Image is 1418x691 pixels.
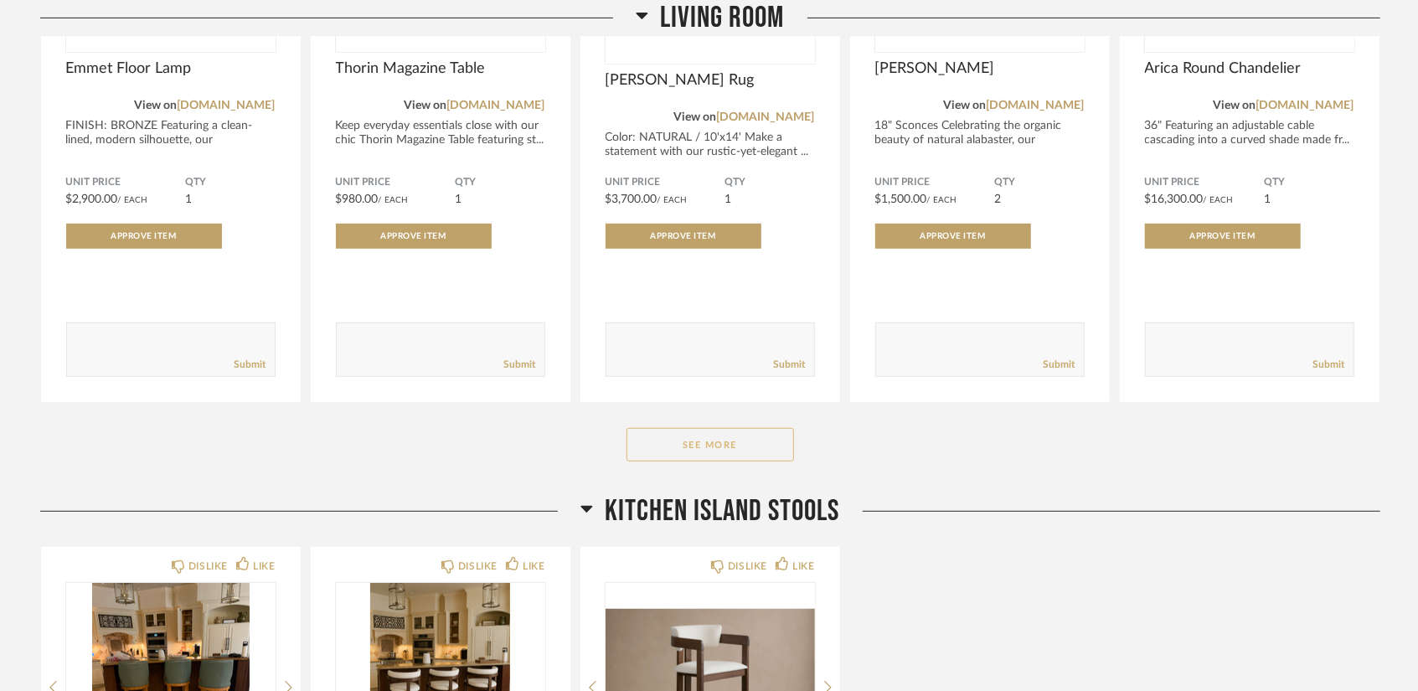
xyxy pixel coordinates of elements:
div: DISLIKE [458,558,498,575]
a: Submit [504,358,536,372]
button: Approve Item [336,224,492,249]
a: Submit [774,358,806,372]
button: Approve Item [606,224,761,249]
button: Approve Item [66,224,222,249]
button: Approve Item [875,224,1031,249]
span: Unit Price [1145,176,1265,189]
div: 36" Featuring an adjustable cable cascading into a curved shade made fr... [1145,119,1354,147]
span: Unit Price [66,176,186,189]
span: $3,700.00 [606,193,657,205]
span: $1,500.00 [875,193,927,205]
span: QTY [1265,176,1354,189]
span: View on [135,100,178,111]
span: 1 [456,193,462,205]
span: Arica Round Chandelier [1145,59,1354,78]
a: Submit [1313,358,1345,372]
span: QTY [456,176,545,189]
div: LIKE [523,558,544,575]
span: View on [405,100,447,111]
span: 1 [1265,193,1271,205]
span: Unit Price [606,176,725,189]
div: LIKE [253,558,275,575]
span: / Each [657,196,688,204]
a: Submit [235,358,266,372]
span: Kitchen Island Stools [606,493,840,529]
div: Color: NATURAL / 10'x14' Make a statement with our rustic-yet-elegant ... [606,131,815,159]
span: / Each [118,196,148,204]
span: View on [1214,100,1256,111]
div: FINISH: BRONZE Featuring a clean-lined, modern silhouette, our [PERSON_NAME].. [66,119,276,162]
span: [PERSON_NAME] [875,59,1085,78]
span: 1 [725,193,732,205]
a: [DOMAIN_NAME] [1256,100,1354,111]
span: / Each [927,196,957,204]
span: 2 [995,193,1002,205]
span: [PERSON_NAME] Rug [606,71,815,90]
span: QTY [725,176,815,189]
div: LIKE [792,558,814,575]
span: Approve Item [920,232,986,240]
span: Unit Price [875,176,995,189]
span: Unit Price [336,176,456,189]
span: $2,900.00 [66,193,118,205]
span: Approve Item [111,232,177,240]
span: $980.00 [336,193,379,205]
span: Approve Item [381,232,446,240]
a: [DOMAIN_NAME] [987,100,1085,111]
span: / Each [1204,196,1234,204]
span: / Each [379,196,409,204]
span: View on [944,100,987,111]
span: QTY [186,176,276,189]
span: Approve Item [1190,232,1256,240]
div: DISLIKE [728,558,767,575]
a: Submit [1044,358,1075,372]
span: 1 [186,193,193,205]
span: Thorin Magazine Table [336,59,545,78]
span: QTY [995,176,1085,189]
a: [DOMAIN_NAME] [447,100,545,111]
span: View on [674,111,717,123]
span: Emmet Floor Lamp [66,59,276,78]
div: 18" Sconces Celebrating the organic beauty of natural alabaster, our [PERSON_NAME] ... [875,119,1085,162]
div: DISLIKE [188,558,228,575]
button: See More [626,428,794,462]
a: [DOMAIN_NAME] [717,111,815,123]
span: Approve Item [651,232,716,240]
button: Approve Item [1145,224,1301,249]
span: $16,300.00 [1145,193,1204,205]
div: Keep everyday essentials close with our chic Thorin Magazine Table featuring st... [336,119,545,147]
a: [DOMAIN_NAME] [178,100,276,111]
